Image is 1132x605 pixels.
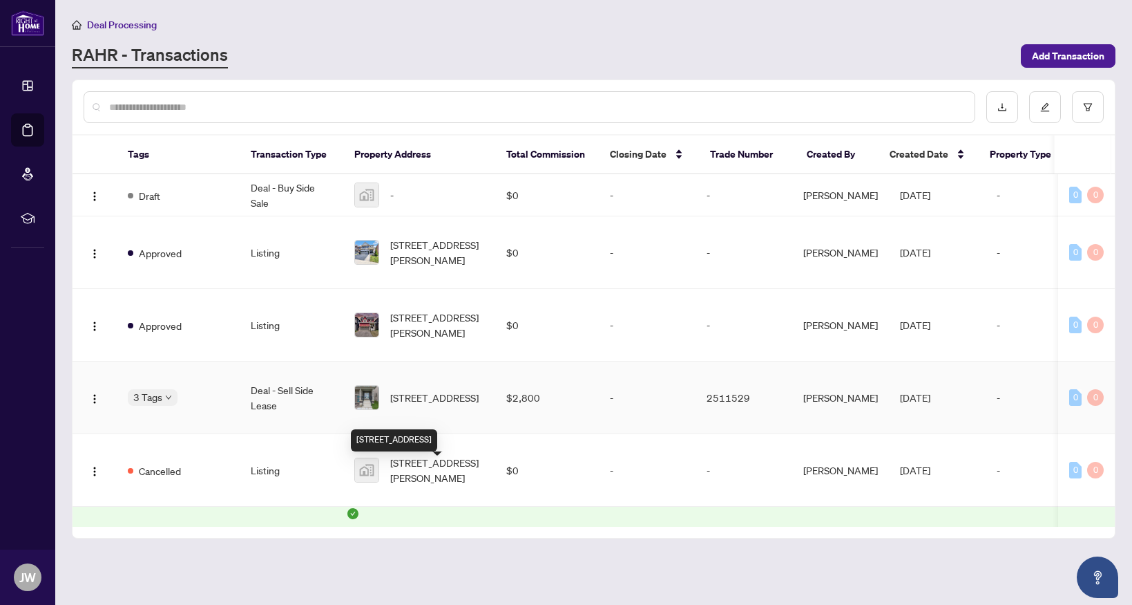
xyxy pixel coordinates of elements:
img: Logo [89,466,100,477]
span: Created Date [890,147,948,162]
th: Created By [796,136,879,174]
img: thumbnail-img [355,386,378,409]
img: logo [11,10,44,36]
td: - [599,362,695,434]
span: - [390,187,394,203]
span: Draft [139,188,160,203]
span: [STREET_ADDRESS][PERSON_NAME] [390,237,484,268]
span: [DATE] [900,246,930,259]
div: [STREET_ADDRESS] [351,429,437,452]
th: Property Type [979,136,1082,174]
td: - [695,216,792,289]
button: Add Transaction [1021,44,1115,68]
img: Logo [89,393,100,404]
img: thumbnail-img [355,458,378,482]
span: download [997,102,1007,112]
span: check-circle [347,508,358,519]
span: Closing Date [610,147,666,162]
td: $2,800 [495,362,599,434]
span: [STREET_ADDRESS][PERSON_NAME] [390,310,484,340]
th: Closing Date [599,136,699,174]
div: 0 [1087,187,1104,203]
span: [PERSON_NAME] [803,464,878,476]
td: $0 [495,174,599,216]
span: [DATE] [900,464,930,476]
td: Listing [240,216,343,289]
img: thumbnail-img [355,241,378,264]
td: $0 [495,434,599,507]
span: filter [1083,102,1093,112]
span: 3 Tags [133,389,162,405]
span: [STREET_ADDRESS][PERSON_NAME] [390,455,484,485]
button: Logo [84,184,106,206]
span: [PERSON_NAME] [803,189,878,201]
td: Deal - Buy Side Sale [240,174,343,216]
div: 0 [1087,317,1104,333]
img: thumbnail-img [355,313,378,337]
td: - [599,216,695,289]
div: 0 [1069,187,1082,203]
span: [PERSON_NAME] [803,319,878,331]
td: - [695,174,792,216]
img: Logo [89,248,100,259]
td: - [695,434,792,507]
span: Approved [139,318,182,333]
button: Logo [84,314,106,336]
img: thumbnail-img [355,183,378,207]
button: filter [1072,91,1104,123]
button: Logo [84,459,106,481]
span: [PERSON_NAME] [803,246,878,259]
span: home [72,20,81,30]
td: - [599,434,695,507]
div: 0 [1087,389,1104,406]
div: 0 [1069,462,1082,478]
td: - [986,362,1089,434]
td: - [599,289,695,362]
th: Created Date [879,136,979,174]
span: [PERSON_NAME] [803,391,878,404]
button: edit [1029,91,1061,123]
button: download [986,91,1018,123]
button: Open asap [1077,557,1118,598]
span: [DATE] [900,189,930,201]
span: Approved [139,245,182,261]
span: [STREET_ADDRESS] [390,390,479,405]
th: Trade Number [699,136,796,174]
th: Total Commission [495,136,599,174]
img: Logo [89,191,100,202]
td: - [986,174,1089,216]
td: - [599,174,695,216]
td: - [986,289,1089,362]
div: 0 [1087,462,1104,478]
span: JW [19,568,36,587]
th: Transaction Type [240,136,343,174]
div: 0 [1069,317,1082,333]
td: $0 [495,216,599,289]
td: - [986,434,1089,507]
th: Tags [117,136,240,174]
span: edit [1040,102,1050,112]
td: - [695,289,792,362]
td: - [986,216,1089,289]
div: 0 [1069,244,1082,261]
img: Logo [89,321,100,332]
div: 0 [1087,244,1104,261]
td: Listing [240,434,343,507]
span: Cancelled [139,463,181,478]
span: [DATE] [900,319,930,331]
span: [DATE] [900,391,930,404]
td: 2511529 [695,362,792,434]
th: Property Address [343,136,495,174]
td: Listing [240,289,343,362]
td: Deal - Sell Side Lease [240,362,343,434]
div: 0 [1069,389,1082,406]
button: Logo [84,241,106,263]
button: Logo [84,387,106,409]
td: $0 [495,289,599,362]
span: down [165,394,172,401]
span: Add Transaction [1032,45,1104,67]
span: Deal Processing [87,19,157,31]
a: RAHR - Transactions [72,44,228,68]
